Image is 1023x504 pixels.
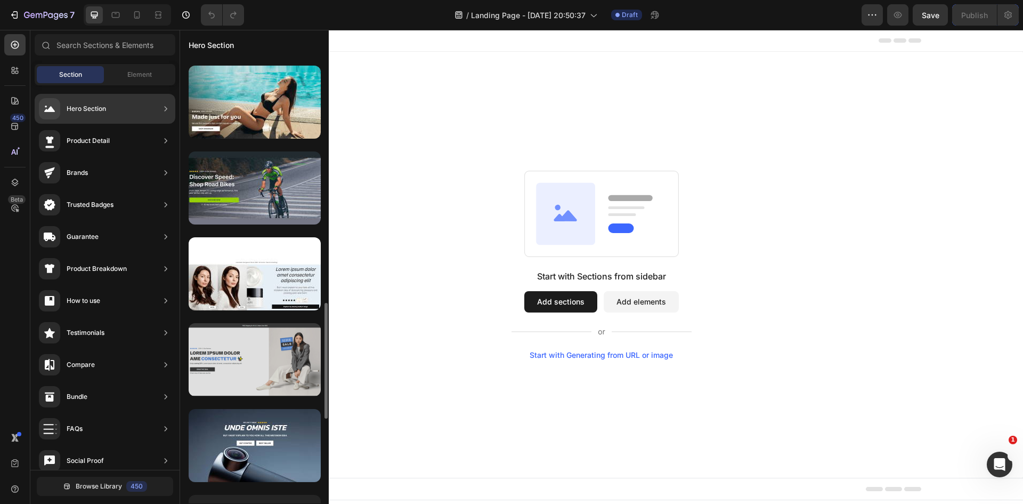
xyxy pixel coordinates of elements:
button: Save [913,4,948,26]
div: Bundle [67,391,87,402]
div: Social Proof [67,455,104,466]
iframe: Design area [180,30,1023,504]
div: Start with Sections from sidebar [358,240,486,253]
span: Draft [622,10,638,20]
span: Element [127,70,152,79]
span: Landing Page - [DATE] 20:50:37 [471,10,586,21]
button: Browse Library450 [37,477,173,496]
div: Compare [67,359,95,370]
div: Product Breakdown [67,263,127,274]
div: Beta [8,195,26,204]
div: FAQs [67,423,83,434]
div: Trusted Badges [67,199,113,210]
span: Browse Library [76,482,122,491]
div: Publish [961,10,988,21]
div: Hero Section [67,103,106,114]
button: Publish [952,4,997,26]
div: Brands [67,167,88,178]
button: 7 [4,4,79,26]
div: Start with Generating from URL or image [350,321,493,330]
div: Product Detail [67,135,110,146]
div: Testimonials [67,327,104,338]
iframe: Intercom live chat [987,452,1012,477]
div: 450 [10,114,26,122]
div: 450 [126,481,147,492]
div: How to use [67,295,100,306]
button: Add sections [345,261,418,283]
div: Undo/Redo [201,4,244,26]
span: Save [922,11,939,20]
p: 7 [70,9,75,21]
span: Section [59,70,82,79]
span: / [466,10,469,21]
div: Guarantee [67,231,99,242]
button: Add elements [424,261,499,283]
span: 1 [1009,436,1017,444]
input: Search Sections & Elements [35,34,175,55]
